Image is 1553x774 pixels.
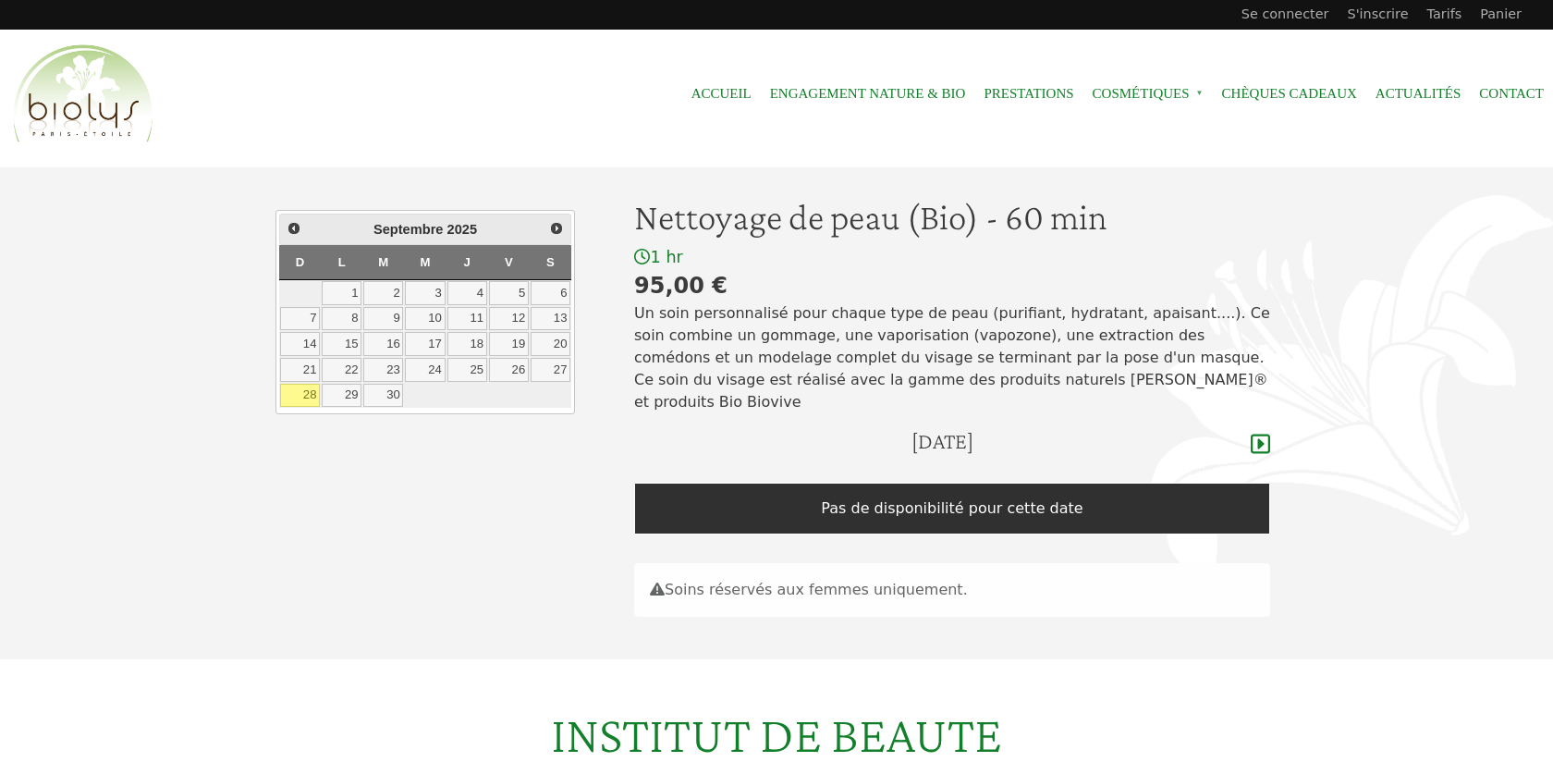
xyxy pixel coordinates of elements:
span: Septembre [373,222,444,237]
a: Engagement Nature & Bio [770,73,966,115]
a: 5 [489,281,529,305]
a: 26 [489,358,529,382]
div: 1 hr [634,247,1270,268]
a: 20 [531,332,570,356]
img: Accueil [9,42,157,147]
div: 95,00 € [634,269,1270,302]
p: Un soin personnalisé pour chaque type de peau (purifiant, hydratant, apaisant....). Ce soin combi... [634,302,1270,413]
a: 2 [363,281,403,305]
span: Précédent [287,221,301,236]
a: 22 [322,358,361,382]
a: 17 [405,332,445,356]
span: Dimanche [296,255,305,269]
h1: Nettoyage de peau (Bio) - 60 min [634,195,1270,240]
span: Jeudi [463,255,470,269]
a: 24 [405,358,445,382]
a: 12 [489,307,529,331]
a: 18 [447,332,487,356]
a: 28 [280,384,320,408]
a: 4 [447,281,487,305]
a: 10 [405,307,445,331]
a: Prestations [984,73,1073,115]
a: 14 [280,332,320,356]
a: 7 [280,307,320,331]
a: 15 [322,332,361,356]
a: 27 [531,358,570,382]
a: Suivant [544,216,569,240]
a: 8 [322,307,361,331]
div: Soins réservés aux femmes uniquement. [634,563,1270,617]
a: Accueil [691,73,752,115]
span: Mercredi [420,255,430,269]
a: Précédent [282,216,306,240]
a: 19 [489,332,529,356]
span: Suivant [549,221,564,236]
a: 30 [363,384,403,408]
span: Lundi [338,255,346,269]
span: » [1196,90,1204,97]
a: 11 [447,307,487,331]
h4: [DATE] [911,428,973,455]
a: Chèques cadeaux [1222,73,1357,115]
a: 23 [363,358,403,382]
a: 6 [531,281,570,305]
a: 3 [405,281,445,305]
span: Samedi [546,255,555,269]
div: Pas de disponibilité pour cette date [634,483,1270,534]
a: 13 [531,307,570,331]
a: 9 [363,307,403,331]
a: Contact [1479,73,1544,115]
span: Mardi [378,255,388,269]
a: 1 [322,281,361,305]
a: 16 [363,332,403,356]
span: Vendredi [505,255,513,269]
span: 2025 [447,222,478,237]
a: 29 [322,384,361,408]
a: 21 [280,358,320,382]
span: Cosmétiques [1093,73,1204,115]
a: Actualités [1376,73,1461,115]
a: 25 [447,358,487,382]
